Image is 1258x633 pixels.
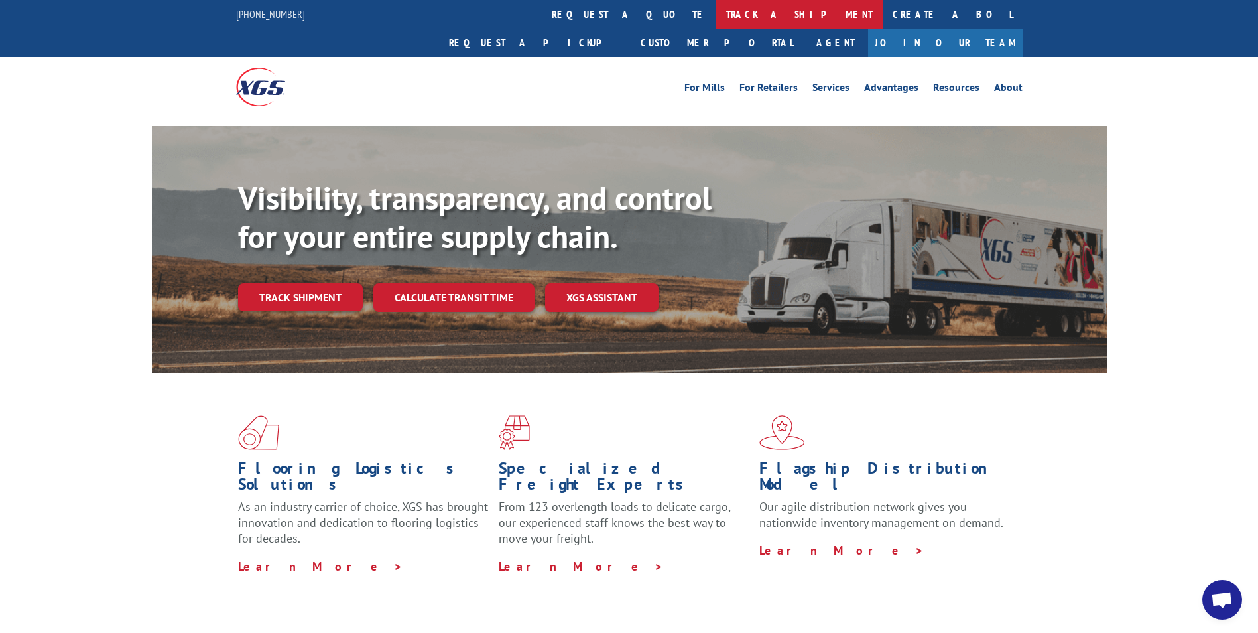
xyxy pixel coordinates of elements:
[1202,580,1242,620] div: Open chat
[759,499,1003,530] span: Our agile distribution network gives you nationwide inventory management on demand.
[684,82,725,97] a: For Mills
[803,29,868,57] a: Agent
[238,177,712,257] b: Visibility, transparency, and control for your entire supply chain.
[545,283,659,312] a: XGS ASSISTANT
[759,415,805,450] img: xgs-icon-flagship-distribution-model-red
[631,29,803,57] a: Customer Portal
[994,82,1023,97] a: About
[868,29,1023,57] a: Join Our Team
[238,283,363,311] a: Track shipment
[739,82,798,97] a: For Retailers
[864,82,918,97] a: Advantages
[759,543,924,558] a: Learn More >
[238,460,489,499] h1: Flooring Logistics Solutions
[238,559,403,574] a: Learn More >
[933,82,979,97] a: Resources
[499,499,749,558] p: From 123 overlength loads to delicate cargo, our experienced staff knows the best way to move you...
[759,460,1010,499] h1: Flagship Distribution Model
[238,415,279,450] img: xgs-icon-total-supply-chain-intelligence-red
[499,460,749,499] h1: Specialized Freight Experts
[439,29,631,57] a: Request a pickup
[238,499,488,546] span: As an industry carrier of choice, XGS has brought innovation and dedication to flooring logistics...
[499,559,664,574] a: Learn More >
[373,283,535,312] a: Calculate transit time
[236,7,305,21] a: [PHONE_NUMBER]
[499,415,530,450] img: xgs-icon-focused-on-flooring-red
[812,82,849,97] a: Services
